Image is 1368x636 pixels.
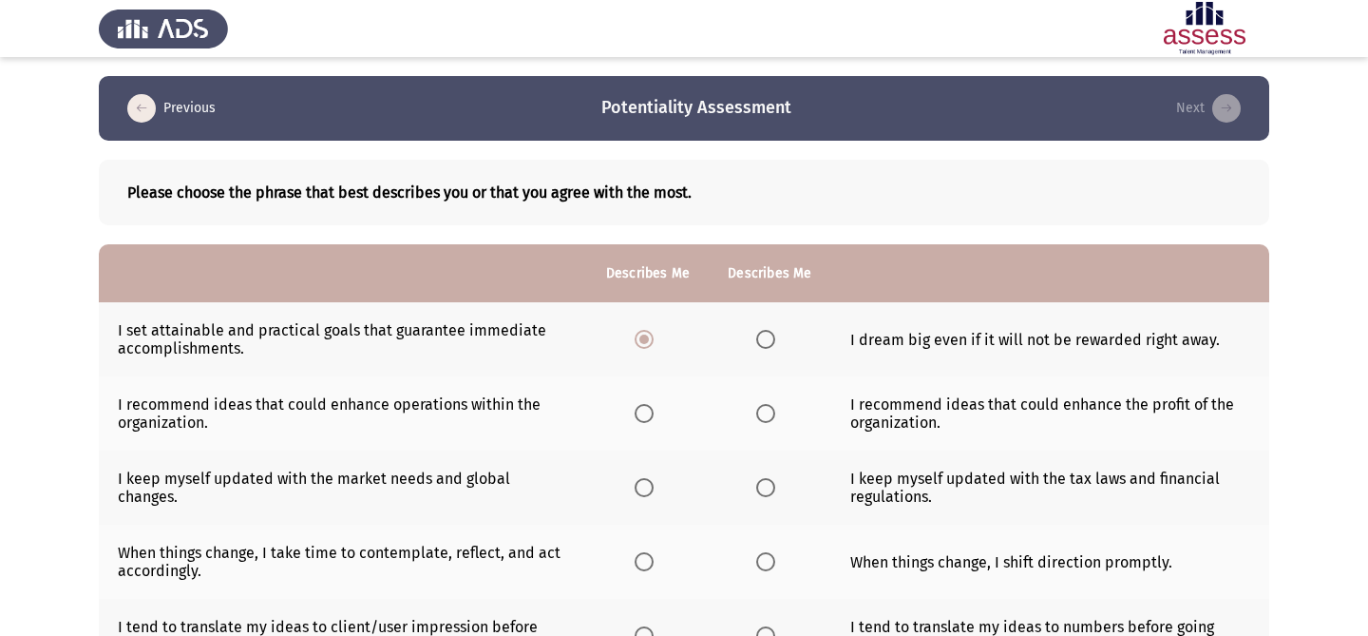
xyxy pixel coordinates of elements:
h3: Potentiality Assessment [601,96,791,120]
mat-radio-group: Select an option [635,478,661,496]
td: I keep myself updated with the tax laws and financial regulations. [831,451,1269,525]
img: Assess Talent Management logo [99,2,228,55]
td: I dream big even if it will not be rewarded right away. [831,302,1269,376]
mat-radio-group: Select an option [756,478,783,496]
mat-radio-group: Select an option [635,404,661,422]
th: Describes Me [709,244,830,302]
th: Describes Me [587,244,709,302]
img: Assessment logo of Potentiality Assessment R2 (EN/AR) [1140,2,1269,55]
mat-radio-group: Select an option [756,404,783,422]
td: When things change, I take time to contemplate, reflect, and act accordingly. [99,525,587,599]
td: I recommend ideas that could enhance operations within the organization. [99,376,587,451]
td: When things change, I shift direction promptly. [831,525,1269,599]
mat-radio-group: Select an option [635,552,661,570]
b: Please choose the phrase that best describes you or that you agree with the most. [127,183,1241,202]
td: I keep myself updated with the market needs and global changes. [99,451,587,525]
mat-radio-group: Select an option [635,330,661,348]
td: I set attainable and practical goals that guarantee immediate accomplishments. [99,302,587,376]
mat-radio-group: Select an option [756,330,783,348]
mat-radio-group: Select an option [756,552,783,570]
button: load previous page [122,93,221,124]
button: check the missing [1170,93,1246,124]
td: I recommend ideas that could enhance the profit of the organization. [831,376,1269,451]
